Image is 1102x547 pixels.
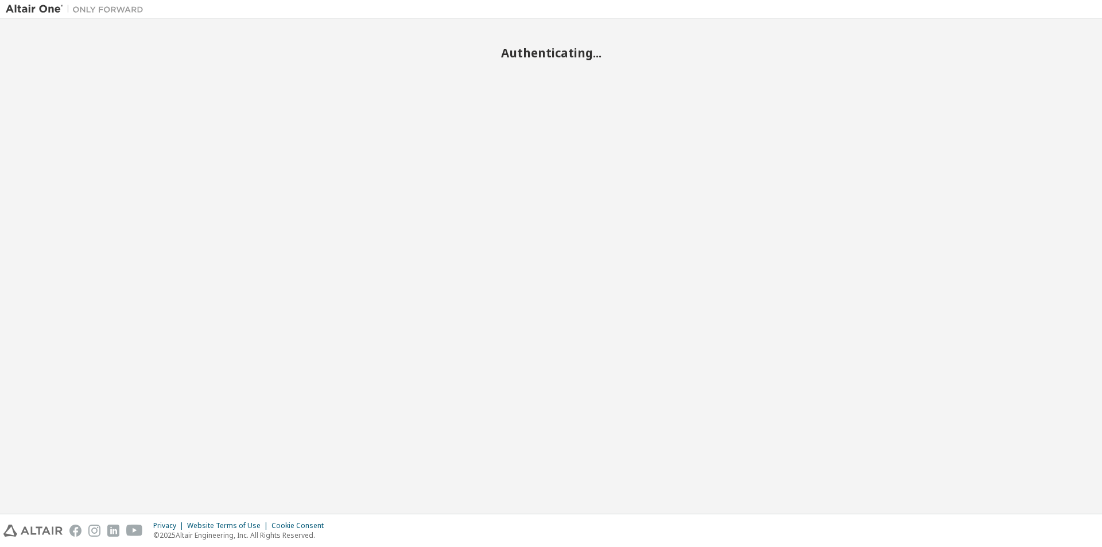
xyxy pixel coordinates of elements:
[271,521,331,530] div: Cookie Consent
[153,521,187,530] div: Privacy
[6,3,149,15] img: Altair One
[3,525,63,537] img: altair_logo.svg
[126,525,143,537] img: youtube.svg
[88,525,100,537] img: instagram.svg
[6,45,1096,60] h2: Authenticating...
[153,530,331,540] p: © 2025 Altair Engineering, Inc. All Rights Reserved.
[187,521,271,530] div: Website Terms of Use
[107,525,119,537] img: linkedin.svg
[69,525,82,537] img: facebook.svg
